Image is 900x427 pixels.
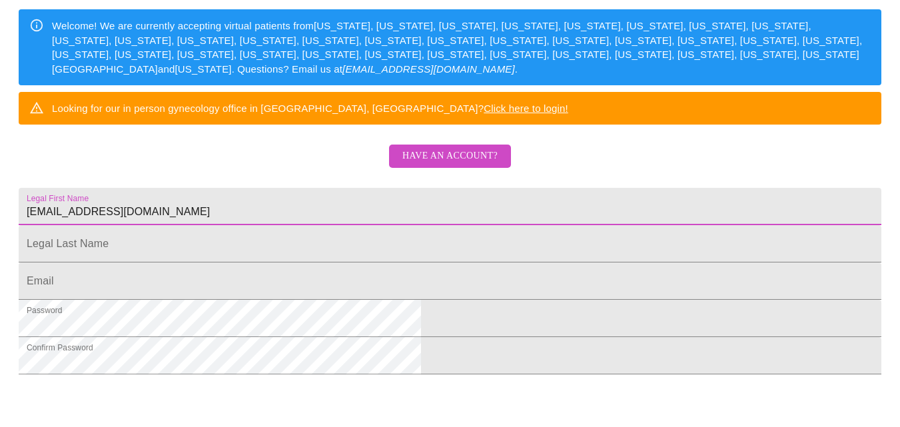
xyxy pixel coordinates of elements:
[389,145,511,168] button: Have an account?
[342,63,515,75] em: [EMAIL_ADDRESS][DOMAIN_NAME]
[386,159,514,171] a: Have an account?
[402,148,498,165] span: Have an account?
[52,96,568,121] div: Looking for our in person gynecology office in [GEOGRAPHIC_DATA], [GEOGRAPHIC_DATA]?
[484,103,568,114] a: Click here to login!
[52,13,871,81] div: Welcome! We are currently accepting virtual patients from [US_STATE], [US_STATE], [US_STATE], [US...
